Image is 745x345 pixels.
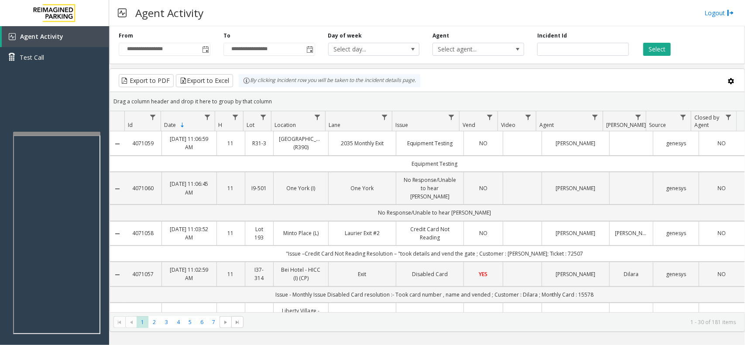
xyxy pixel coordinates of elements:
a: genesys [659,139,694,147]
a: 4071060 [130,184,156,192]
label: From [119,32,133,40]
a: [DATE] 11:02:59 AM [167,266,211,282]
span: Source [649,121,666,129]
button: Export to PDF [119,74,174,87]
a: [PERSON_NAME] [547,270,604,278]
span: Lot [247,121,254,129]
span: Agent Activity [20,32,63,41]
span: Toggle popup [200,43,210,55]
span: Go to the next page [220,316,231,328]
span: NO [718,229,726,237]
label: To [223,32,230,40]
button: Export to Excel [176,74,233,87]
a: genesys [659,229,694,237]
a: YES [469,270,497,278]
a: genesys [659,184,694,192]
span: NO [479,229,488,237]
a: Agent Activity [2,26,109,47]
a: 2035 Monthly Exit [334,139,391,147]
span: NO [479,140,488,147]
a: [DATE] 11:03:52 AM [167,225,211,242]
span: Vend [463,121,475,129]
a: One York [334,184,391,192]
span: Closed by Agent [694,114,719,129]
span: YES [479,270,488,278]
span: Id [128,121,133,129]
span: Page 7 [208,316,220,328]
td: "Issue –Credit Card Not Reading Resolution – "took details and vend the gate ; Customer : [PERSON... [125,246,745,262]
span: Page 3 [161,316,172,328]
span: Toggle popup [305,43,315,55]
span: Date [164,121,176,129]
a: NO [704,139,739,147]
span: Select agent... [433,43,505,55]
span: NO [718,270,726,278]
a: Liberty Village - 85 [PERSON_NAME] (I) [279,307,323,340]
a: R31-3 [251,139,268,147]
span: Video [501,121,515,129]
a: Date Filter Menu [201,111,213,123]
a: One York (I) [279,184,323,192]
span: Lane [329,121,340,129]
span: Page 2 [148,316,160,328]
a: genesys [659,270,694,278]
a: Bei Hotel - HICC (I) (CP) [279,266,323,282]
a: 4071059 [130,139,156,147]
a: 4071058 [130,229,156,237]
a: Disabled Card [402,270,458,278]
a: NO [704,270,739,278]
a: Minto Place (L) [279,229,323,237]
span: Page 6 [196,316,208,328]
a: Closed by Agent Filter Menu [723,111,735,123]
a: Collapse Details [110,271,125,278]
span: Page 5 [184,316,196,328]
a: Collapse Details [110,185,125,192]
span: Issue [396,121,409,129]
a: Equipment Testing [402,139,458,147]
div: By clicking Incident row you will be taken to the incident details page. [239,74,420,87]
td: Issue - Monthly Issue Disabled Card resolution :- Took card number , name and vended ; Customer :... [125,287,745,303]
a: Agent Filter Menu [589,111,601,123]
a: NO [469,139,497,147]
a: Location Filter Menu [312,111,323,123]
a: Credit Card Not Reading [402,225,458,242]
span: Sortable [179,122,186,129]
a: H Filter Menu [229,111,241,123]
span: Go to the next page [222,319,229,326]
a: Lot Filter Menu [257,111,269,123]
td: Equipment Testing [125,156,745,172]
a: [DATE] 11:06:45 AM [167,180,211,196]
span: Agent [539,121,554,129]
a: Dilara [615,270,648,278]
a: [PERSON_NAME] [547,139,604,147]
span: NO [479,184,488,192]
span: Select day... [329,43,401,55]
a: No Response/Unable to hear [PERSON_NAME] [402,176,458,201]
a: 11 [222,229,240,237]
a: Issue Filter Menu [446,111,457,123]
span: Page 1 [137,316,148,328]
td: No Response/Unable to hear [PERSON_NAME] [125,205,745,221]
a: Parker Filter Menu [632,111,644,123]
a: I9-501 [251,184,268,192]
a: 11 [222,139,240,147]
span: H [219,121,223,129]
span: NO [718,184,726,192]
span: Go to the last page [231,316,243,328]
button: Select [643,43,671,56]
span: Go to the last page [234,319,241,326]
img: infoIcon.svg [243,77,250,84]
span: Location [275,121,296,129]
a: NO [704,184,739,192]
a: [PERSON_NAME] [615,229,648,237]
a: 4071057 [130,270,156,278]
a: Lane Filter Menu [378,111,390,123]
label: Agent [433,32,449,40]
div: Drag a column header and drop it here to group by that column [110,94,745,109]
a: [PERSON_NAME] [547,184,604,192]
span: NO [718,140,726,147]
img: pageIcon [118,2,127,24]
img: 'icon' [9,33,16,40]
a: [GEOGRAPHIC_DATA] (R390) [279,135,323,151]
h3: Agent Activity [131,2,208,24]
